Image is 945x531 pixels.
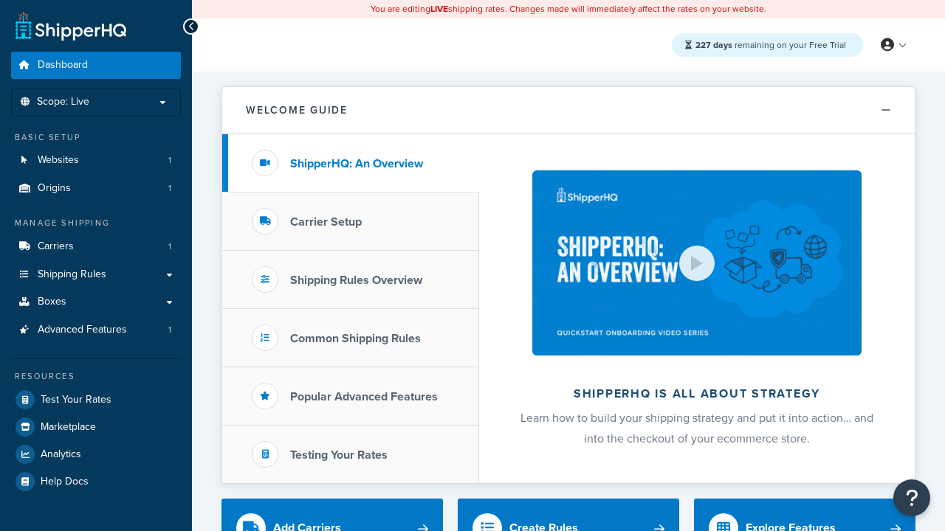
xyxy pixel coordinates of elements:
[38,324,127,336] span: Advanced Features
[520,409,873,447] span: Learn how to build your shipping strategy and put it into action… and into the checkout of your e...
[41,394,111,406] span: Test Your Rates
[38,182,71,195] span: Origins
[11,175,181,202] a: Origins1
[11,441,181,468] a: Analytics
[11,288,181,316] a: Boxes
[38,59,88,72] span: Dashboard
[11,316,181,344] li: Advanced Features
[168,240,171,253] span: 1
[290,274,422,287] h3: Shipping Rules Overview
[290,448,388,462] h3: Testing Your Rates
[41,448,81,461] span: Analytics
[290,215,362,229] h3: Carrier Setup
[38,154,79,167] span: Websites
[518,387,876,400] h2: ShipperHQ is all about strategy
[222,87,915,134] button: Welcome Guide
[893,479,930,516] button: Open Resource Center
[168,154,171,167] span: 1
[11,316,181,344] a: Advanced Features1
[11,233,181,260] a: Carriers1
[41,421,96,434] span: Marketplace
[11,52,181,79] a: Dashboard
[11,175,181,202] li: Origins
[11,147,181,174] li: Websites
[532,170,862,355] img: ShipperHQ is all about strategy
[11,261,181,288] a: Shipping Rules
[11,386,181,413] a: Test Your Rates
[37,96,89,108] span: Scope: Live
[695,38,846,52] span: remaining on your Free Trial
[246,105,348,116] h2: Welcome Guide
[11,370,181,383] div: Resources
[430,2,448,15] b: LIVE
[41,476,89,488] span: Help Docs
[11,217,181,229] div: Manage Shipping
[168,182,171,195] span: 1
[290,332,421,345] h3: Common Shipping Rules
[11,147,181,174] a: Websites1
[11,233,181,260] li: Carriers
[290,390,438,403] h3: Popular Advanced Features
[11,414,181,440] a: Marketplace
[11,468,181,495] a: Help Docs
[38,268,106,281] span: Shipping Rules
[290,157,423,170] h3: ShipperHQ: An Overview
[695,38,732,52] strong: 227 days
[38,240,74,253] span: Carriers
[11,131,181,144] div: Basic Setup
[168,324,171,336] span: 1
[38,296,66,308] span: Boxes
